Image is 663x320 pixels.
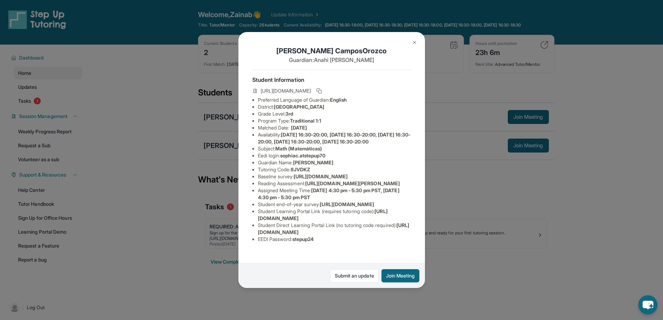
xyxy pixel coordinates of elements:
[638,295,657,314] button: chat-button
[258,166,411,173] li: Tutoring Code :
[258,173,411,180] li: Baseline survey :
[252,56,411,64] p: Guardian: Anahi [PERSON_NAME]
[258,187,411,201] li: Assigned Meeting Time :
[291,166,310,172] span: 8JVDKZ
[290,118,321,124] span: Traditional 1:1
[293,159,334,165] span: [PERSON_NAME]
[258,187,400,200] span: [DATE] 4:30 pm - 5:30 pm PST, [DATE] 4:30 pm - 5:30 pm PST
[258,103,411,110] li: District:
[258,152,411,159] li: Eedi login :
[291,125,307,131] span: [DATE]
[258,110,411,117] li: Grade Level:
[258,124,411,131] li: Matched Date:
[305,180,400,186] span: [URL][DOMAIN_NAME][PERSON_NAME]
[258,222,411,236] li: Student Direct Learning Portal Link (no tutoring code required) :
[294,173,348,179] span: [URL][DOMAIN_NAME]
[258,159,411,166] li: Guardian Name :
[252,76,411,84] h4: Student Information
[275,146,322,151] span: Math (Matemáticas)
[315,87,323,95] button: Copy link
[258,96,411,103] li: Preferred Language of Guardian:
[274,104,324,110] span: [GEOGRAPHIC_DATA]
[252,46,411,56] h1: [PERSON_NAME] CamposOrozco
[381,269,419,282] button: Join Meeting
[258,131,411,145] li: Availability:
[258,180,411,187] li: Reading Assessment :
[258,208,411,222] li: Student Learning Portal Link (requires tutoring code) :
[330,269,379,282] a: Submit an update
[285,111,293,117] span: 3rd
[330,97,347,103] span: English
[280,153,325,158] span: sophiac.atstepup70
[320,201,374,207] span: [URL][DOMAIN_NAME]
[412,40,417,45] img: Close Icon
[258,145,411,152] li: Subject :
[258,201,411,208] li: Student end-of-year survey :
[261,87,311,94] span: [URL][DOMAIN_NAME]
[258,117,411,124] li: Program Type:
[258,132,411,145] span: [DATE] 16:30-20:00, [DATE] 16:30-20:00, [DATE] 16:30-20:00, [DATE] 16:30-20:00, [DATE] 16:30-20:00
[292,236,314,242] span: stepup24
[258,236,411,243] li: EEDI Password :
